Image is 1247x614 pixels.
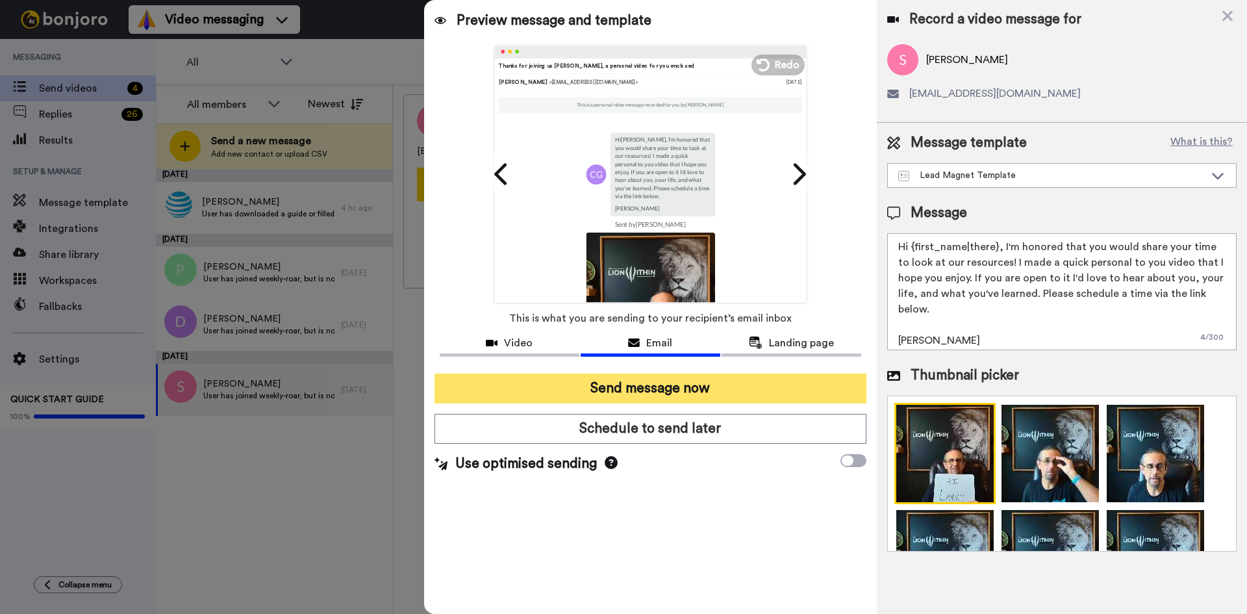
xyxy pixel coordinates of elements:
img: Z [1000,508,1101,609]
img: Z [586,232,714,361]
img: 9k= [894,508,996,609]
button: Schedule to send later [435,414,866,444]
div: [DATE] [785,78,801,86]
textarea: Hi {first_name|there}, I'm honored that you would share your time to look at our resources! I mad... [887,233,1237,350]
img: Message-temps.svg [898,171,909,181]
p: Hi [PERSON_NAME] , I'm honored that you would share your time to look at our resources! I made a ... [615,136,710,200]
span: This is what you are sending to your recipient’s email inbox [509,304,792,333]
span: Video [504,335,533,351]
span: Thumbnail picker [911,366,1019,385]
span: [EMAIL_ADDRESS][DOMAIN_NAME] [909,86,1081,101]
p: [PERSON_NAME] [615,204,710,212]
img: Z [1000,403,1101,504]
span: Message template [911,133,1027,153]
div: Lead Magnet Template [898,169,1205,182]
td: Sent by [PERSON_NAME] [586,216,714,233]
p: This is a personal video message recorded for you by [PERSON_NAME] [577,102,724,109]
img: 2Q== [894,403,996,504]
div: [PERSON_NAME] [499,78,786,86]
span: Landing page [769,335,834,351]
button: Send message now [435,374,866,403]
span: Use optimised sending [455,454,597,474]
img: cg.png [586,164,606,185]
span: Message [911,203,967,223]
button: What is this? [1166,133,1237,153]
img: Z [1105,508,1206,609]
span: Email [646,335,672,351]
img: 2Q== [1105,403,1206,504]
